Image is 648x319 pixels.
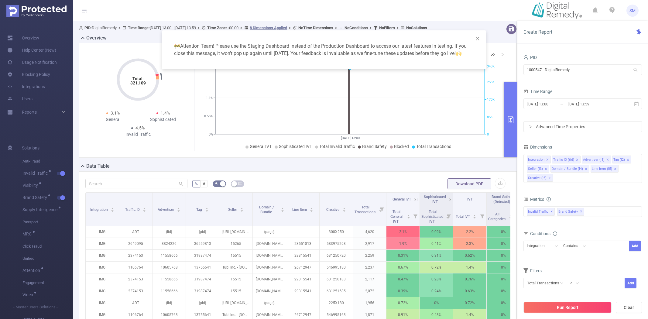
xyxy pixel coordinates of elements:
[174,43,180,49] span: warning
[523,55,537,60] span: PID
[475,36,480,41] i: icon: close
[575,281,579,286] i: icon: down
[544,167,547,171] i: icon: close
[528,165,543,173] div: Seller (l3)
[523,29,552,35] span: Create Report
[557,208,584,216] span: Brand Safety
[523,268,542,273] span: Filters
[523,302,612,313] button: Run Report
[570,278,577,288] div: ≥
[580,208,582,215] span: ✕
[524,122,642,132] div: icon: rightAdvanced Time Properties
[568,100,617,108] input: End date
[527,156,551,163] li: Integration
[576,158,579,162] i: icon: close
[592,165,612,173] div: Line Item (l5)
[527,174,553,182] li: Creative (l6)
[528,156,544,164] div: Integration
[553,232,557,236] i: icon: info-circle
[554,244,558,249] i: icon: down
[547,197,551,201] i: icon: info-circle
[527,165,549,173] li: Seller (l3)
[550,165,589,173] li: Domain / Bundle (l4)
[530,231,557,236] span: Conditions
[550,208,553,215] span: ✕
[546,158,549,162] i: icon: close
[527,208,555,216] span: Invalid Traffic
[582,244,586,249] i: icon: down
[548,177,551,180] i: icon: close
[582,156,611,163] li: Advertiser (l1)
[585,167,588,171] i: icon: close
[563,241,582,251] div: Contains
[523,55,528,60] i: icon: user
[614,167,617,171] i: icon: close
[527,241,549,251] div: Integration
[616,302,642,313] button: Clear
[523,197,544,202] span: Metrics
[169,38,479,62] div: Attention Team! Please use the Staging Dashboard instead of the Production Dashboard to access ou...
[552,156,581,163] li: Traffic ID (tid)
[612,156,631,163] li: Tag (l2)
[625,278,636,288] button: Add
[529,125,532,129] i: icon: right
[456,50,462,56] span: highfive
[613,156,625,164] div: Tag (l2)
[626,158,629,162] i: icon: close
[583,156,605,164] div: Advertiser (l1)
[629,241,641,251] button: Add
[523,145,552,149] span: Dimensions
[591,165,619,173] li: Line Item (l5)
[553,156,574,164] div: Traffic ID (tid)
[552,165,583,173] div: Domain / Bundle (l4)
[469,30,486,47] button: Close
[527,100,576,108] input: Start date
[528,174,547,182] div: Creative (l6)
[523,89,552,94] span: Time Range
[606,158,609,162] i: icon: close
